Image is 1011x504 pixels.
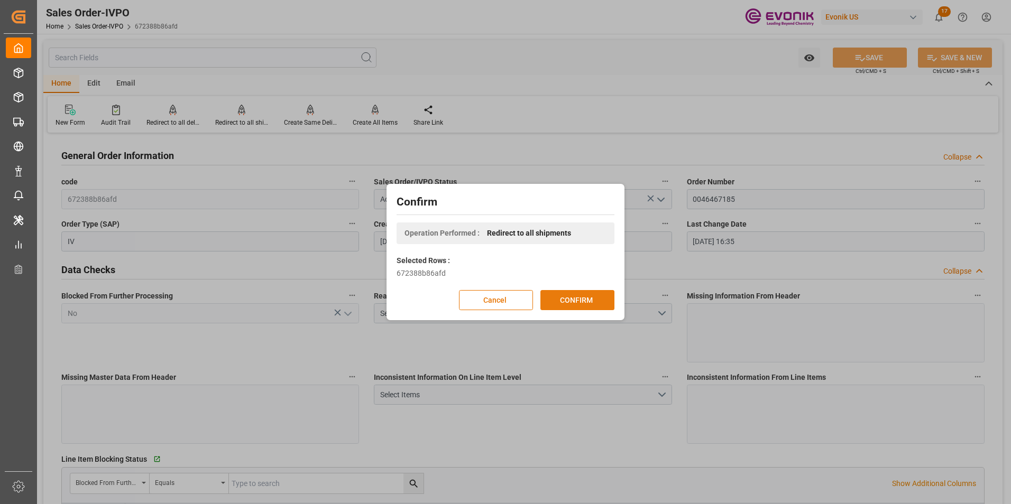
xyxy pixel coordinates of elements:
[540,290,614,310] button: CONFIRM
[459,290,533,310] button: Cancel
[487,228,571,239] span: Redirect to all shipments
[405,228,480,239] span: Operation Performed :
[397,194,614,211] h2: Confirm
[397,255,450,266] label: Selected Rows :
[397,268,614,279] div: 672388b86afd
